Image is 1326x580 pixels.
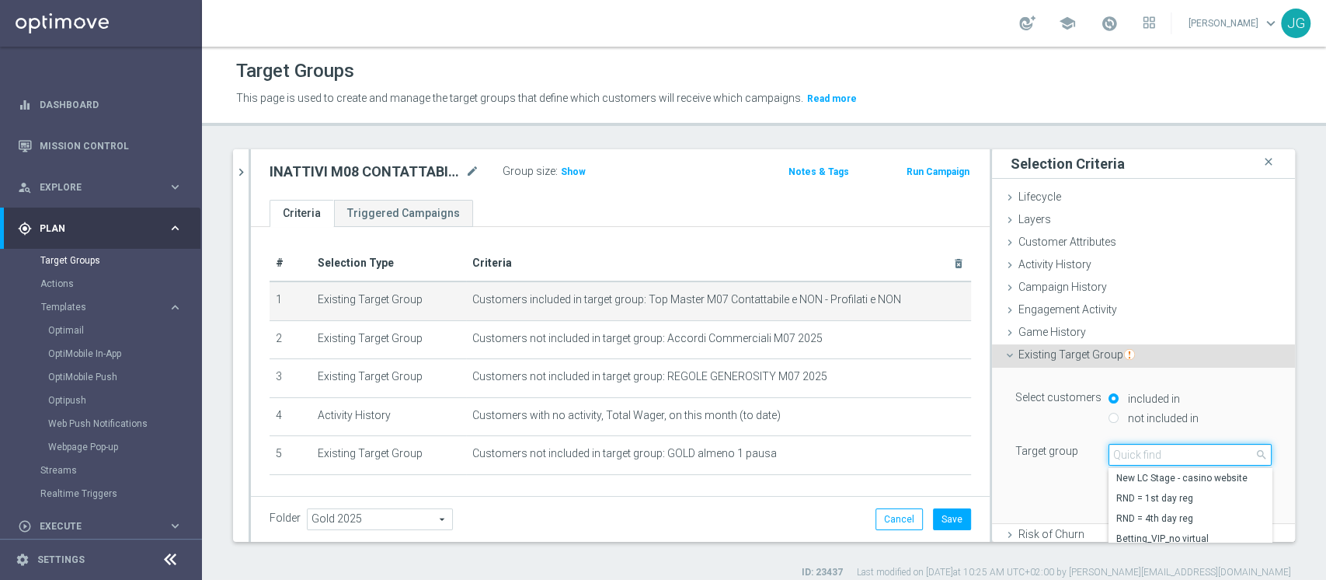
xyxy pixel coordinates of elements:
button: Mission Control [17,140,183,152]
span: Explore [40,183,168,192]
span: Customers not included in target group: REGOLE GENEROSITY M07 2025 [472,370,827,383]
span: This page is used to create and manage the target groups that define which customers will receive... [236,92,803,104]
button: chevron_right [233,149,249,195]
a: Webpage Pop-up [48,441,162,453]
input: Quick find [1108,444,1272,466]
a: Dashboard [40,84,183,125]
label: Group size [503,165,555,178]
label: Folder [270,512,301,525]
button: play_circle_outline Execute keyboard_arrow_right [17,520,183,533]
div: OptiMobile In-App [48,342,200,365]
span: Templates [41,302,152,312]
a: Realtime Triggers [40,487,162,500]
button: Save [933,508,971,530]
label: included in [1124,392,1180,406]
i: gps_fixed [18,222,32,236]
div: Explore [18,180,168,194]
th: Selection Type [311,246,466,281]
span: Game History [1018,326,1086,338]
td: 4 [270,397,311,436]
td: Existing Target Group [311,320,466,359]
div: Actions [40,272,200,295]
span: Customers with no activity, Total Wager, on this month (to date) [472,409,781,422]
div: OptiMobile Push [48,365,200,389]
a: Optimail [48,324,162,337]
i: keyboard_arrow_right [168,221,183,236]
div: JG [1281,9,1310,38]
button: Templates keyboard_arrow_right [40,301,183,313]
td: 3 [270,359,311,398]
lable: Target group [1015,445,1078,457]
span: Execute [40,522,168,531]
i: close [1261,152,1276,173]
div: Templates [40,295,200,459]
span: Risk of Churn [1018,528,1084,540]
a: Streams [40,464,162,477]
span: Lifecycle [1018,190,1061,203]
button: Notes & Tags [787,163,851,180]
div: Optipush [48,389,200,412]
td: 1 [270,281,311,320]
div: Web Push Notifications [48,412,200,435]
label: ID: 23437 [802,566,843,579]
td: 2 [270,320,311,359]
div: Dashboard [18,84,183,125]
span: Criteria [472,257,512,269]
div: Execute [18,519,168,533]
button: gps_fixed Plan keyboard_arrow_right [17,222,183,235]
label: : [555,165,558,178]
span: Customer Attributes [1018,236,1116,248]
button: equalizer Dashboard [17,99,183,111]
a: OptiMobile In-App [48,348,162,360]
button: Cancel [875,508,923,530]
div: Mission Control [18,125,183,166]
a: OptiMobile Push [48,371,162,383]
span: Activity History [1018,258,1091,271]
td: 5 [270,436,311,475]
button: Read more [806,90,858,107]
i: keyboard_arrow_right [168,180,183,194]
a: Triggered Campaigns [334,200,473,227]
span: RND = 4th day reg [1116,512,1264,525]
span: Plan [40,224,168,233]
td: Existing Target Group [311,281,466,320]
button: person_search Explore keyboard_arrow_right [17,181,183,194]
a: Target Groups [40,254,162,267]
i: chevron_right [234,165,249,180]
label: Last modified on [DATE] at 10:25 AM UTC+02:00 by [PERSON_NAME][EMAIL_ADDRESS][DOMAIN_NAME] [857,566,1291,579]
h2: INATTIVI M08 CONTATTABILI E NON - PROFILATI E NON 21.08 [270,162,462,181]
th: # [270,246,311,281]
div: Target Groups [40,249,200,272]
div: Realtime Triggers [40,482,200,505]
a: Web Push Notifications [48,418,162,430]
span: RND = 1st day reg [1116,492,1264,505]
span: Existing Target Group [1018,348,1135,361]
a: Actions [40,278,162,290]
span: Customers included in target group: Top Master M07 Contattabile e NON - Profilati e NON [472,293,901,306]
a: Settings [37,555,85,564]
i: equalizer [18,98,32,112]
button: Run Campaign [905,163,971,180]
div: Plan [18,222,168,236]
i: keyboard_arrow_right [168,300,183,315]
td: Existing Target Group [311,436,466,475]
span: Customers not included in target group: Accordi Commerciali M07 2025 [472,332,823,345]
div: Optimail [48,319,200,342]
a: [PERSON_NAME]keyboard_arrow_down [1187,12,1281,35]
h3: Selection Criteria [1011,155,1125,173]
span: search [1255,449,1268,461]
span: Customers not included in target group: GOLD almeno 1 pausa [472,447,777,460]
i: delete_forever [952,257,965,270]
div: Templates [41,302,168,312]
i: settings [16,553,30,567]
a: Optipush [48,394,162,407]
label: not included in [1124,411,1199,425]
span: keyboard_arrow_down [1262,15,1279,32]
span: Campaign History [1018,281,1107,293]
i: person_search [18,180,32,194]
